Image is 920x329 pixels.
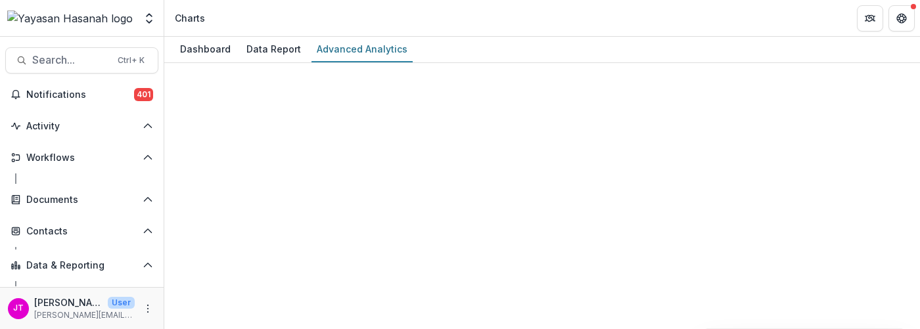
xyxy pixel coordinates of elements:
div: Data Report [241,39,306,58]
span: Search... [32,54,110,66]
span: 401 [134,88,153,101]
a: Advanced Analytics [311,37,413,62]
a: Data Report [241,37,306,62]
span: Activity [26,121,137,132]
p: [PERSON_NAME][EMAIL_ADDRESS][DOMAIN_NAME] [34,309,135,321]
button: Partners [857,5,883,32]
button: Notifications401 [5,84,158,105]
span: Data & Reporting [26,260,137,271]
div: Advanced Analytics [311,39,413,58]
span: Workflows [26,152,137,164]
img: Yayasan Hasanah logo [7,11,133,26]
span: Contacts [26,226,137,237]
button: Open Activity [5,116,158,137]
button: Open Documents [5,189,158,210]
a: Dashboard [175,37,236,62]
button: Open Workflows [5,147,158,168]
button: Open Data & Reporting [5,255,158,276]
div: Josselyn Tan [13,304,24,313]
p: [PERSON_NAME] [34,296,103,309]
button: Search... [5,47,158,74]
button: More [140,301,156,317]
span: Documents [26,194,137,206]
span: Notifications [26,89,134,100]
div: Dashboard [175,39,236,58]
div: Charts [175,11,205,25]
button: Get Help [888,5,915,32]
nav: breadcrumb [170,9,210,28]
button: Open entity switcher [140,5,158,32]
div: Ctrl + K [115,53,147,68]
button: Open Contacts [5,221,158,242]
p: User [108,297,135,309]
